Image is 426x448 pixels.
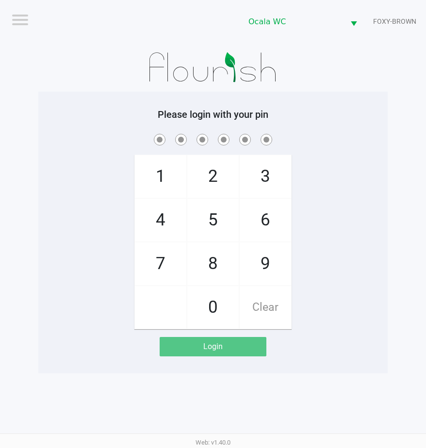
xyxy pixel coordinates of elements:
span: 8 [187,242,239,285]
span: 3 [240,155,291,198]
span: Ocala WC [248,16,339,28]
button: Select [344,10,363,33]
span: 9 [240,242,291,285]
span: 0 [187,286,239,329]
span: Web: v1.40.0 [196,439,230,446]
span: 4 [135,199,186,241]
span: Clear [240,286,291,329]
span: 1 [135,155,186,198]
span: 5 [187,199,239,241]
span: 2 [187,155,239,198]
span: 7 [135,242,186,285]
span: 6 [240,199,291,241]
span: FOXY-BROWN [373,16,416,27]
h5: Please login with your pin [46,109,380,120]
